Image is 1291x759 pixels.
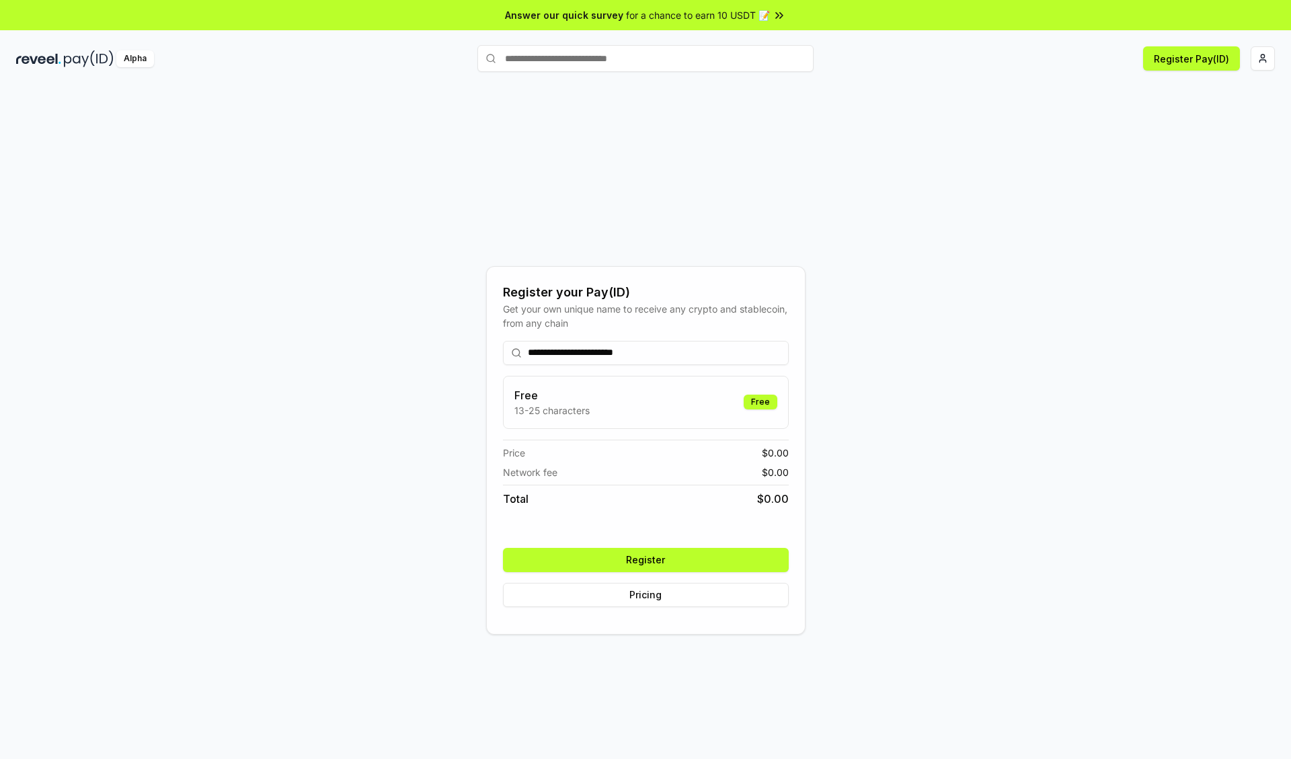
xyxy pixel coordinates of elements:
[503,583,789,607] button: Pricing
[64,50,114,67] img: pay_id
[505,8,623,22] span: Answer our quick survey
[514,387,590,403] h3: Free
[503,548,789,572] button: Register
[503,283,789,302] div: Register your Pay(ID)
[744,395,777,409] div: Free
[116,50,154,67] div: Alpha
[762,446,789,460] span: $ 0.00
[626,8,770,22] span: for a chance to earn 10 USDT 📝
[16,50,61,67] img: reveel_dark
[503,302,789,330] div: Get your own unique name to receive any crypto and stablecoin, from any chain
[503,465,557,479] span: Network fee
[503,491,529,507] span: Total
[1143,46,1240,71] button: Register Pay(ID)
[514,403,590,417] p: 13-25 characters
[757,491,789,507] span: $ 0.00
[762,465,789,479] span: $ 0.00
[503,446,525,460] span: Price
